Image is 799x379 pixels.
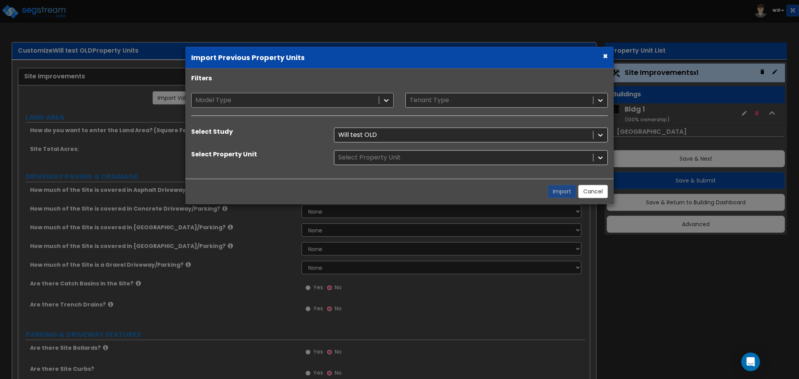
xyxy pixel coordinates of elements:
[191,128,233,136] label: Select Study
[548,185,576,198] button: Import
[191,150,257,159] label: Select Property Unit
[191,74,212,83] label: Filters
[741,352,760,371] div: Open Intercom Messenger
[603,52,608,60] button: ×
[191,53,305,62] b: Import Previous Property Units
[578,185,608,198] button: Cancel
